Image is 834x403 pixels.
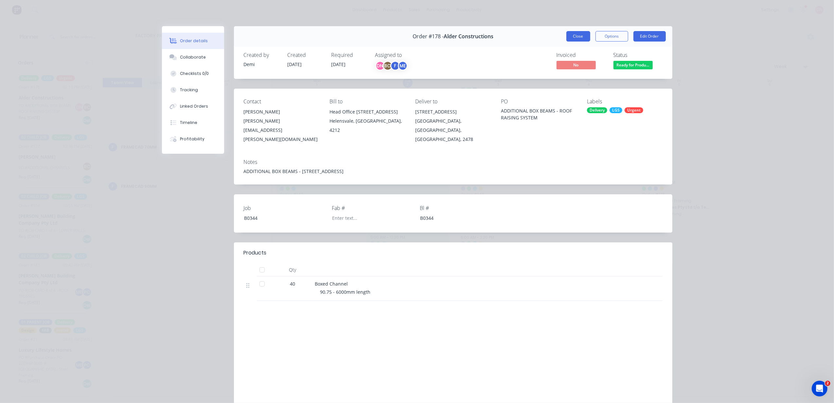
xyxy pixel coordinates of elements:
div: [STREET_ADDRESS][GEOGRAPHIC_DATA], [GEOGRAPHIC_DATA], [GEOGRAPHIC_DATA], 2478 [415,107,490,144]
button: Timeline [162,114,224,131]
div: [PERSON_NAME][EMAIL_ADDRESS][PERSON_NAME][DOMAIN_NAME] [244,116,319,144]
button: Close [566,31,590,42]
div: Notes [244,159,663,165]
div: [STREET_ADDRESS] [415,107,490,116]
div: Bill to [329,98,405,105]
div: Status [613,52,663,58]
span: 40 [290,280,295,287]
div: BC [383,61,393,71]
button: Ready for Produ... [613,61,653,71]
div: Timeline [180,120,197,126]
button: Options [595,31,628,42]
span: 2 [825,381,830,386]
button: Linked Orders [162,98,224,114]
div: [PERSON_NAME] [244,107,319,116]
div: ADDITIONAL BOX BEAMS - ROOF RAISING SYSTEM [501,107,577,121]
span: Order #178 - [413,33,444,40]
span: [DATE] [288,61,302,67]
div: Order details [180,38,208,44]
button: DNBCFME [375,61,408,71]
label: Bl # [420,204,502,212]
div: ADDITIONAL BOX BEAMS - [STREET_ADDRESS] [244,168,663,175]
div: Profitability [180,136,204,142]
div: Head Office [STREET_ADDRESS] [329,107,405,116]
div: Checklists 0/0 [180,71,209,77]
label: Fab # [332,204,414,212]
span: Ready for Produ... [613,61,653,69]
span: Alder Constructions [444,33,493,40]
div: Created [288,52,324,58]
span: [DATE] [331,61,346,67]
div: Head Office [STREET_ADDRESS]Helensvale, [GEOGRAPHIC_DATA], 4212 [329,107,405,135]
button: Tracking [162,82,224,98]
div: Invoiced [557,52,606,58]
button: Order details [162,33,224,49]
div: F [390,61,400,71]
div: Deliver to [415,98,490,105]
div: B0344 [415,213,497,223]
button: Profitability [162,131,224,147]
button: Collaborate [162,49,224,65]
span: No [557,61,596,69]
div: Assigned to [375,52,441,58]
div: Collaborate [180,54,206,60]
div: Delivery [587,107,607,113]
div: Qty [273,263,312,276]
button: Checklists 0/0 [162,65,224,82]
div: Tracking [180,87,198,93]
label: Job [244,204,326,212]
div: Products [244,249,267,257]
div: PO [501,98,577,105]
div: Labels [587,98,662,105]
div: ME [398,61,408,71]
div: Required [331,52,367,58]
span: 90.75 - 6000mm length [320,289,371,295]
div: Helensvale, [GEOGRAPHIC_DATA], 4212 [329,116,405,135]
div: Linked Orders [180,103,208,109]
div: Demi [244,61,280,68]
iframe: Intercom live chat [812,381,827,396]
div: Contact [244,98,319,105]
button: Edit Order [633,31,666,42]
div: B0344 [239,213,321,223]
div: [PERSON_NAME][PERSON_NAME][EMAIL_ADDRESS][PERSON_NAME][DOMAIN_NAME] [244,107,319,144]
div: [GEOGRAPHIC_DATA], [GEOGRAPHIC_DATA], [GEOGRAPHIC_DATA], 2478 [415,116,490,144]
div: Urgent [625,107,643,113]
div: LGS [610,107,622,113]
div: DN [375,61,385,71]
div: Created by [244,52,280,58]
span: Boxed Channel [315,281,348,287]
